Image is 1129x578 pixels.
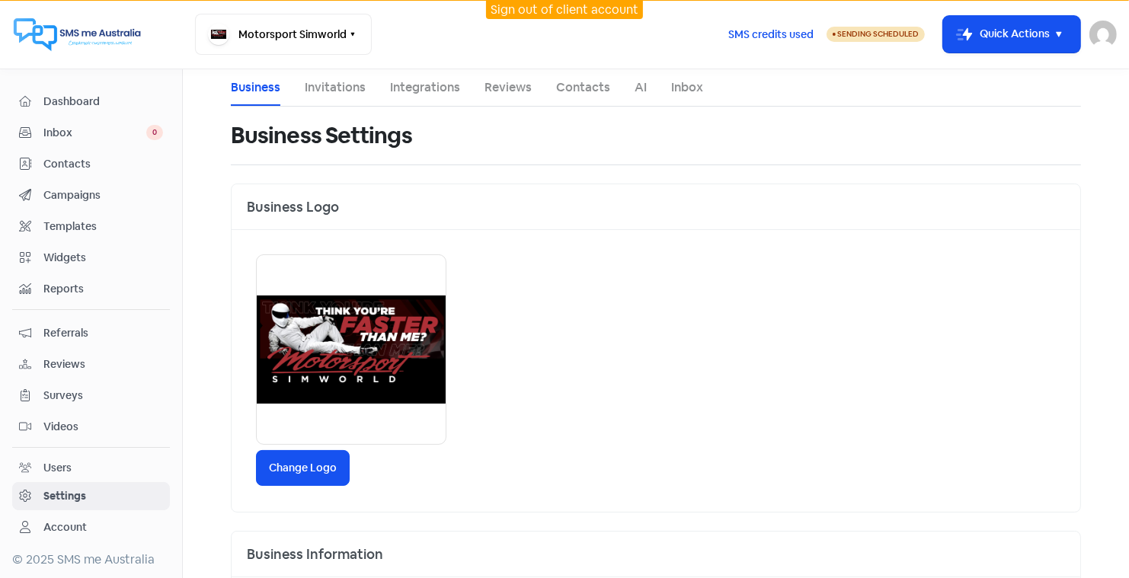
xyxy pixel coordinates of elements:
span: SMS credits used [728,27,814,43]
a: Sign out of client account [491,2,638,18]
span: Campaigns [43,187,163,203]
span: Templates [43,219,163,235]
a: Business [231,78,280,97]
a: SMS credits used [715,25,827,41]
div: Account [43,519,87,535]
img: User [1089,21,1117,48]
a: Widgets [12,244,170,272]
a: Contacts [12,150,170,178]
div: Business Logo [232,184,1080,230]
a: Integrations [390,78,460,97]
div: Users [43,460,72,476]
a: Inbox [671,78,703,97]
label: Change Logo [256,450,350,486]
a: AI [635,78,647,97]
a: Reviews [12,350,170,378]
a: Settings [12,482,170,510]
div: Business Information [232,532,1080,577]
a: Surveys [12,382,170,410]
span: Surveys [43,388,163,404]
div: Settings [43,488,86,504]
a: Campaigns [12,181,170,209]
span: Reviews [43,356,163,372]
span: Widgets [43,250,163,266]
button: Motorsport Simworld [195,14,372,55]
span: Referrals [43,325,163,341]
a: Reviews [485,78,532,97]
h1: Business Settings [231,111,412,160]
a: Account [12,513,170,541]
span: Inbox [43,125,146,141]
button: Quick Actions [943,16,1080,53]
span: Sending Scheduled [837,29,919,39]
span: Videos [43,419,163,435]
div: © 2025 SMS me Australia [12,551,170,569]
span: Reports [43,281,163,297]
a: Inbox 0 [12,119,170,147]
a: Users [12,454,170,482]
span: Dashboard [43,94,163,110]
a: Contacts [556,78,610,97]
a: Referrals [12,319,170,347]
span: 0 [146,125,163,140]
span: Contacts [43,156,163,172]
a: Invitations [305,78,366,97]
a: Templates [12,212,170,241]
a: Reports [12,275,170,303]
a: Videos [12,413,170,441]
a: Dashboard [12,88,170,116]
a: Sending Scheduled [827,25,925,43]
